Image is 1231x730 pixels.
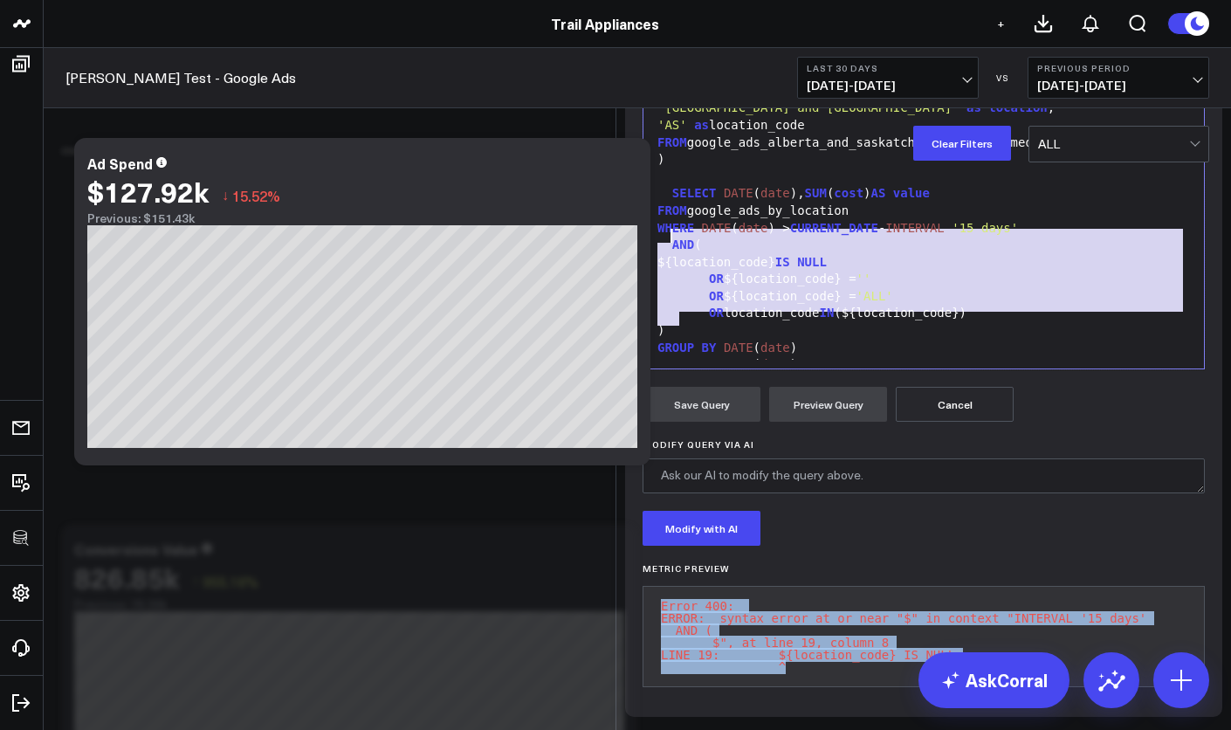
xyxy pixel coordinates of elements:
[1037,79,1200,93] span: [DATE] - [DATE]
[551,14,659,33] a: Trail Appliances
[990,13,1011,34] button: +
[807,63,969,73] b: Last 30 Days
[913,126,1011,161] button: Clear Filters
[192,570,199,593] span: ↑
[997,17,1005,30] span: +
[87,154,153,173] div: Ad Spend
[222,184,229,207] span: ↓
[65,68,296,87] a: [PERSON_NAME] Test - Google Ads
[987,72,1019,83] div: VS
[203,572,258,591] span: 955.16%
[232,186,280,205] span: 15.52%
[1037,63,1200,73] b: Previous Period
[87,211,637,225] div: Previous: $151.43k
[807,79,969,93] span: [DATE] - [DATE]
[61,130,114,170] div: Overview
[918,652,1069,708] a: AskCorral
[74,540,198,559] div: Conversions Value
[74,561,179,593] div: 826.85k
[74,597,624,611] div: Previous: 78.36k
[797,57,979,99] button: Last 30 Days[DATE]-[DATE]
[1028,57,1209,99] button: Previous Period[DATE]-[DATE]
[87,176,209,207] div: $127.92k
